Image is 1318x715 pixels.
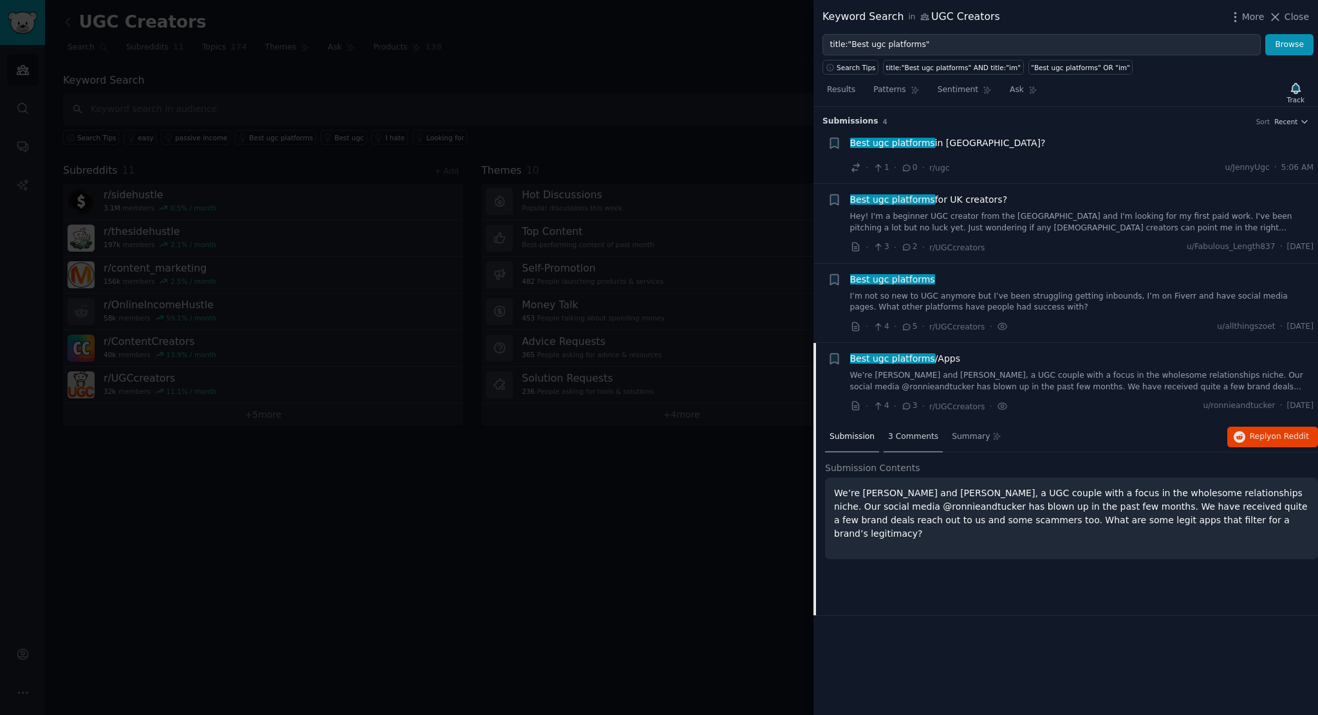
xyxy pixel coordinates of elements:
[866,241,868,254] span: ·
[873,321,889,333] span: 4
[834,487,1309,541] p: We’re [PERSON_NAME] and [PERSON_NAME], a UGC couple with a focus in the wholesome relationships n...
[822,9,1000,25] div: Keyword Search UGC Creators
[1203,400,1275,412] span: u/ronnieandtucker
[1005,80,1042,106] a: Ask
[849,138,936,148] span: Best ugc platforms
[894,241,896,254] span: ·
[888,431,938,443] span: 3 Comments
[873,241,889,253] span: 3
[1281,162,1313,174] span: 5:06 AM
[922,400,925,413] span: ·
[1283,79,1309,106] button: Track
[901,321,917,333] span: 5
[883,118,887,125] span: 4
[1287,321,1313,333] span: [DATE]
[1268,10,1309,24] button: Close
[929,322,985,331] span: r/UGCcreators
[1256,117,1270,126] div: Sort
[850,352,961,366] a: Best ugc platforms/Apps
[822,116,878,127] span: Submission s
[1028,60,1133,75] a: "Best ugc platforms" OR "im"
[1280,400,1283,412] span: ·
[894,320,896,333] span: ·
[952,431,990,443] span: Summary
[873,84,905,96] span: Patterns
[908,12,915,23] span: in
[1287,241,1313,253] span: [DATE]
[849,353,936,364] span: Best ugc platforms
[837,63,876,72] span: Search Tips
[850,291,1314,313] a: I’m not so new to UGC anymore but I’ve been struggling getting inbounds, I’m on Fiverr and have s...
[1250,431,1309,443] span: Reply
[1010,84,1024,96] span: Ask
[1285,10,1309,24] span: Close
[989,320,992,333] span: ·
[1031,63,1130,72] div: "Best ugc platforms" OR "im"
[866,320,868,333] span: ·
[850,273,935,286] a: Best ugc platforms
[1242,10,1265,24] span: More
[1225,162,1269,174] span: u/JennyUgc
[886,63,1021,72] div: title:"Best ugc platforms" AND title:"im"
[869,80,924,106] a: Patterns
[822,60,878,75] button: Search Tips
[866,161,868,174] span: ·
[929,163,949,172] span: r/ugc
[873,400,889,412] span: 4
[901,400,917,412] span: 3
[901,162,917,174] span: 0
[827,84,855,96] span: Results
[1280,241,1283,253] span: ·
[901,241,917,253] span: 2
[1265,34,1313,56] button: Browse
[922,241,925,254] span: ·
[1187,241,1276,253] span: u/Fabulous_Length837
[1287,400,1313,412] span: [DATE]
[850,193,1008,207] a: Best ugc platformsfor UK creators?
[929,402,985,411] span: r/UGCcreators
[929,243,985,252] span: r/UGCcreators
[1217,321,1275,333] span: u/allthingszoet
[894,161,896,174] span: ·
[1229,10,1265,24] button: More
[883,60,1024,75] a: title:"Best ugc platforms" AND title:"im"
[989,400,992,413] span: ·
[1280,321,1283,333] span: ·
[1227,427,1318,447] button: Replyon Reddit
[894,400,896,413] span: ·
[873,162,889,174] span: 1
[866,400,868,413] span: ·
[825,461,920,475] span: Submission Contents
[850,193,1008,207] span: for UK creators?
[850,352,961,366] span: /Apps
[850,211,1314,234] a: Hey! I'm a beginner UGC creator from the [GEOGRAPHIC_DATA] and I'm looking for my first paid work...
[1272,432,1309,441] span: on Reddit
[1274,117,1297,126] span: Recent
[938,84,978,96] span: Sentiment
[922,161,925,174] span: ·
[822,34,1261,56] input: Try a keyword related to your business
[1274,162,1277,174] span: ·
[849,274,936,284] span: Best ugc platforms
[850,136,1046,150] a: Best ugc platformsin [GEOGRAPHIC_DATA]?
[1274,117,1309,126] button: Recent
[933,80,996,106] a: Sentiment
[922,320,925,333] span: ·
[850,370,1314,393] a: We’re [PERSON_NAME] and [PERSON_NAME], a UGC couple with a focus in the wholesome relationships n...
[849,194,936,205] span: Best ugc platforms
[822,80,860,106] a: Results
[830,431,875,443] span: Submission
[1287,95,1304,104] div: Track
[850,136,1046,150] span: in [GEOGRAPHIC_DATA]?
